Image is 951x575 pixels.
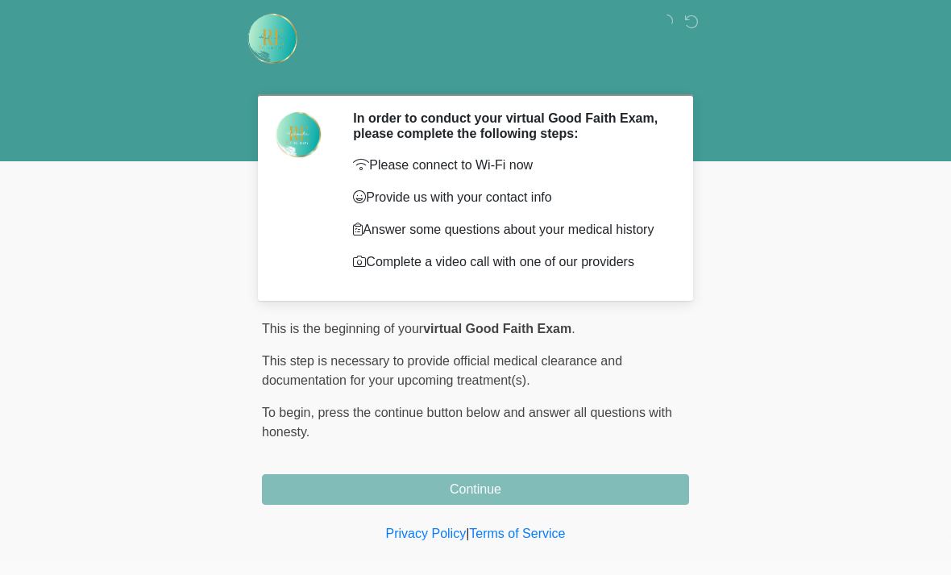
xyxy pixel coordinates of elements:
span: . [571,322,575,335]
span: This step is necessary to provide official medical clearance and documentation for your upcoming ... [262,354,622,387]
p: Provide us with your contact info [353,188,665,207]
strong: virtual Good Faith Exam [423,322,571,335]
button: Continue [262,474,689,505]
span: press the continue button below and answer all questions with honesty. [262,406,672,439]
span: This is the beginning of your [262,322,423,335]
a: Privacy Policy [386,527,467,540]
img: Rehydrate Aesthetics & Wellness Logo [246,12,299,65]
p: Answer some questions about your medical history [353,220,665,240]
span: To begin, [262,406,318,419]
a: Terms of Service [469,527,565,540]
img: Agent Avatar [274,110,322,159]
h2: In order to conduct your virtual Good Faith Exam, please complete the following steps: [353,110,665,141]
p: Please connect to Wi-Fi now [353,156,665,175]
a: | [466,527,469,540]
p: Complete a video call with one of our providers [353,252,665,272]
